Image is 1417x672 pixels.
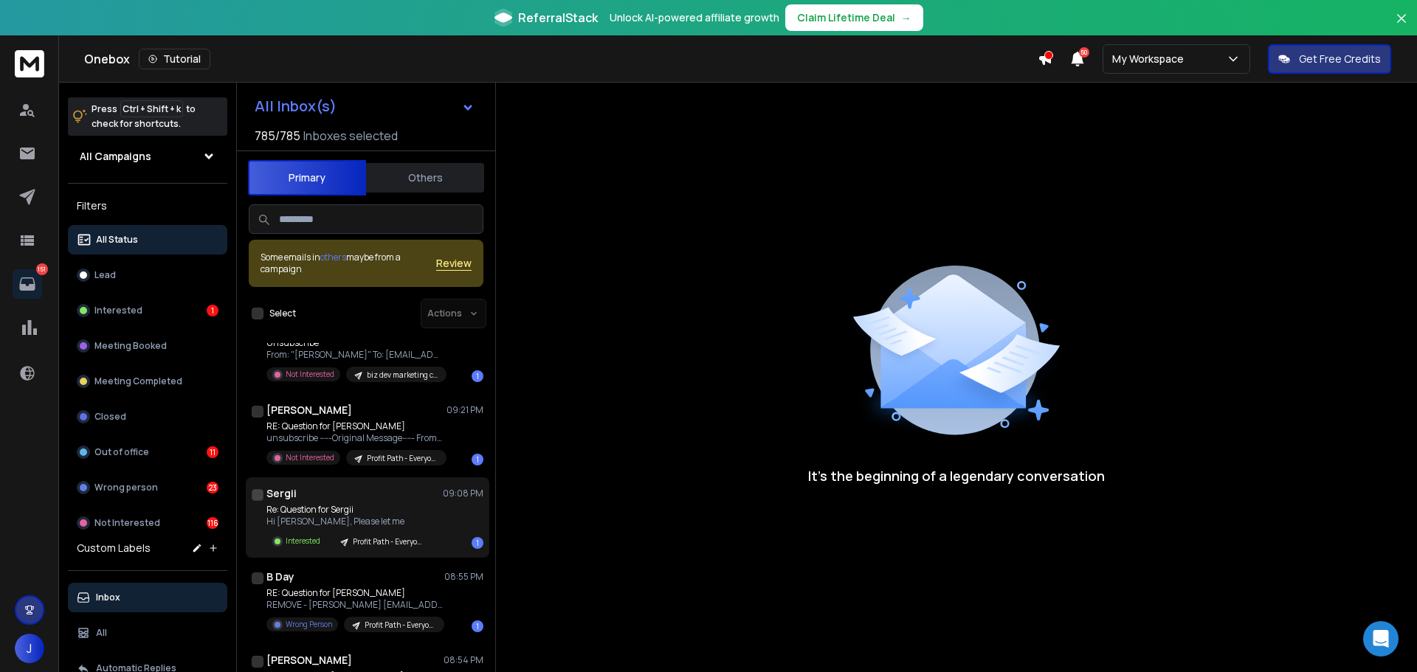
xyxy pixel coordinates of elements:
p: Not Interested [286,452,334,463]
p: RE: Question for [PERSON_NAME] [266,420,444,432]
p: Inbox [96,592,120,603]
button: Tutorial [139,49,210,69]
button: Primary [248,160,366,195]
p: All [96,627,107,639]
p: Wrong Person [286,619,332,630]
h3: Filters [68,195,227,216]
p: My Workspace [1112,52,1190,66]
p: Hi [PERSON_NAME], Please let me [266,516,432,527]
p: 09:08 PM [443,488,483,499]
button: All Campaigns [68,142,227,171]
h3: Inboxes selected [303,127,398,145]
h1: All Campaigns [80,149,151,164]
p: Meeting Booked [94,340,167,352]
button: Others [366,162,484,194]
p: biz dev marketing cro cco head of sales ceo 11-10k emp | Profit Path - Everyone - ICP Campaign [367,370,438,381]
p: Wrong person [94,482,158,493]
button: All [68,618,227,648]
h1: B Day [266,569,294,584]
p: Out of office [94,446,149,458]
span: Ctrl + Shift + k [120,100,183,117]
button: Lead [68,260,227,290]
div: 11 [207,446,218,458]
p: Get Free Credits [1299,52,1381,66]
h1: All Inbox(s) [255,99,337,114]
p: RE: Question for [PERSON_NAME] [266,587,444,599]
div: 1 [207,305,218,316]
p: From: "[PERSON_NAME]" To: [EMAIL_ADDRESS][PERSON_NAME][DOMAIN_NAME] [266,349,444,361]
p: Not Interested [94,517,160,529]
button: Inbox [68,583,227,612]
p: Meeting Completed [94,375,182,387]
h1: [PERSON_NAME] [266,403,352,418]
button: J [15,634,44,663]
button: Claim Lifetime Deal→ [785,4,923,31]
p: Lead [94,269,116,281]
div: 1 [472,454,483,465]
button: Close banner [1392,9,1411,44]
p: 151 [36,263,48,275]
p: unsubscribe -----Original Message----- From: [PERSON_NAME] [266,432,444,444]
div: Open Intercom Messenger [1363,621,1399,657]
span: 50 [1079,47,1089,58]
p: 08:55 PM [444,571,483,583]
span: ReferralStack [518,9,598,27]
p: 08:54 PM [444,654,483,666]
p: Interested [94,305,142,316]
button: All Inbox(s) [243,91,486,121]
p: Not Interested [286,369,334,380]
p: All Status [96,234,138,246]
p: Unlock AI-powered affiliate growth [610,10,779,25]
div: 116 [207,517,218,529]
a: 151 [13,269,42,299]
h1: Sergii [266,486,297,501]
button: Meeting Booked [68,331,227,361]
div: 23 [207,482,218,493]
div: 1 [472,620,483,632]
button: Closed [68,402,227,432]
button: Not Interested116 [68,508,227,538]
button: Interested1 [68,296,227,325]
div: Onebox [84,49,1038,69]
p: Press to check for shortcuts. [92,102,196,131]
div: Some emails in maybe from a campaign [261,252,436,275]
p: Profit Path - Everyone - ICP Campaign [353,536,424,547]
button: Review [436,256,472,271]
p: Unsubscribe [266,337,444,349]
div: 1 [472,370,483,382]
h1: [PERSON_NAME] [266,653,352,668]
button: Out of office11 [68,437,227,467]
span: others [320,251,346,263]
button: Wrong person23 [68,473,227,502]
h3: Custom Labels [77,541,151,555]
button: Get Free Credits [1268,44,1391,74]
button: Meeting Completed [68,367,227,396]
span: → [901,10,911,25]
p: 09:21 PM [447,404,483,416]
p: It’s the beginning of a legendary conversation [808,465,1105,486]
p: Closed [94,411,126,423]
p: Interested [286,536,320,547]
p: REMOVE - [PERSON_NAME] [EMAIL_ADDRESS][DOMAIN_NAME] [266,599,444,611]
p: Profit Path - Everyone - ICP Campaign [367,453,438,464]
button: All Status [68,225,227,254]
div: 1 [472,537,483,549]
span: 785 / 785 [255,127,300,145]
p: Re: Question for Sergii [266,504,432,516]
p: Profit Path - Everyone - ICP Campaign [365,620,435,631]
label: Select [269,308,296,319]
